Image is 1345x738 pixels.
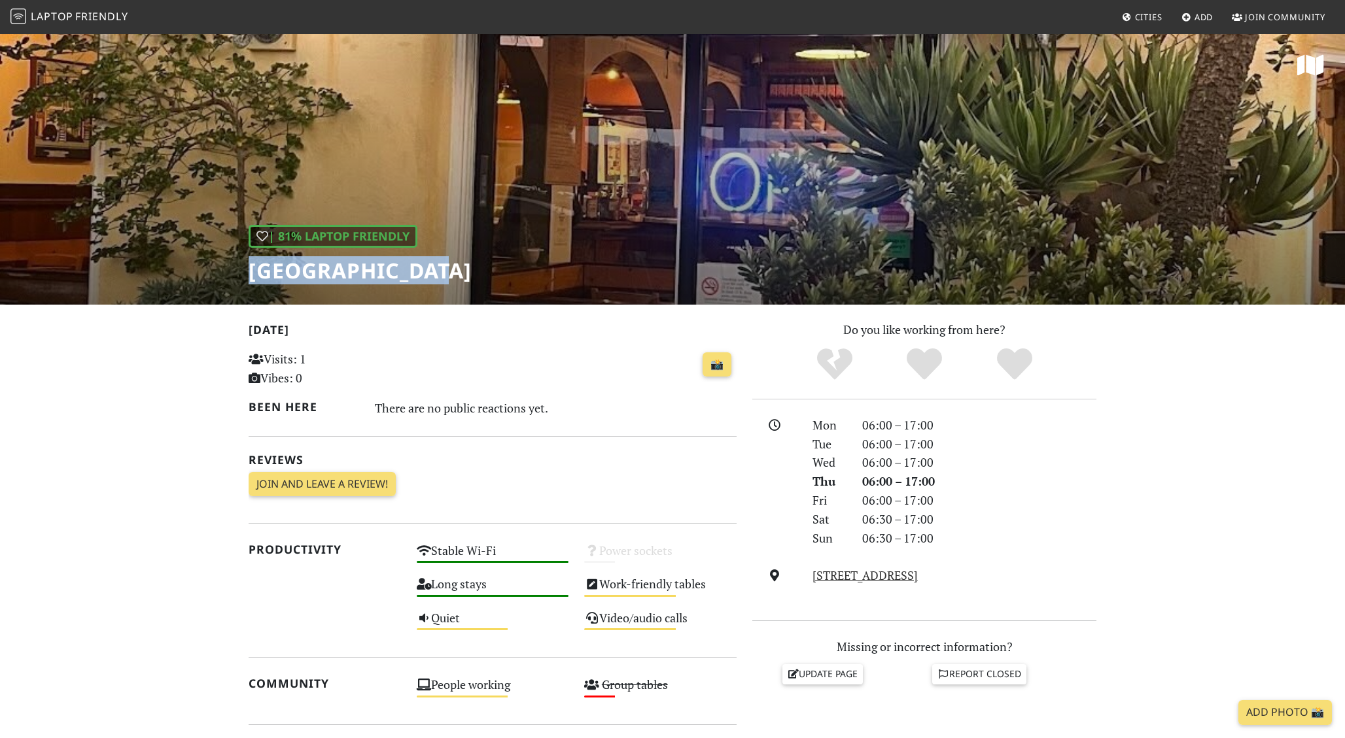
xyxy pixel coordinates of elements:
span: Cities [1135,11,1162,23]
div: Sat [805,510,854,529]
h2: [DATE] [249,323,737,342]
div: 06:00 – 17:00 [854,472,1104,491]
img: LaptopFriendly [10,8,26,24]
a: Join Community [1227,5,1331,29]
div: People working [409,674,577,707]
div: Tue [805,435,854,454]
a: Add [1176,5,1219,29]
div: Quiet [409,607,577,641]
h2: Reviews [249,453,737,467]
s: Group tables [602,677,668,692]
div: 06:00 – 17:00 [854,491,1104,510]
div: Wed [805,453,854,472]
div: Power sockets [576,540,744,573]
div: Sun [805,529,854,548]
a: Cities [1117,5,1168,29]
span: Laptop [31,9,73,24]
div: Fri [805,491,854,510]
div: 06:30 – 17:00 [854,510,1104,529]
div: There are no public reactions yet. [375,397,737,418]
h2: Been here [249,400,359,414]
a: [STREET_ADDRESS] [812,567,918,583]
a: LaptopFriendly LaptopFriendly [10,6,128,29]
div: Stable Wi-Fi [409,540,577,573]
div: No [790,346,880,382]
div: Long stays [409,573,577,607]
div: 06:30 – 17:00 [854,529,1104,548]
h1: [GEOGRAPHIC_DATA] [249,258,472,283]
div: 06:00 – 17:00 [854,453,1104,472]
div: Yes [879,346,969,382]
h2: Community [249,677,401,690]
a: Report closed [932,664,1026,684]
div: | 81% Laptop Friendly [249,225,417,248]
span: Friendly [75,9,128,24]
span: Add [1195,11,1214,23]
div: Definitely! [969,346,1060,382]
div: Work-friendly tables [576,573,744,607]
div: 06:00 – 17:00 [854,435,1104,454]
div: Thu [805,472,854,491]
a: Update page [782,664,864,684]
div: Mon [805,416,854,435]
span: Join Community [1245,11,1325,23]
p: Do you like working from here? [752,320,1096,339]
p: Visits: 1 Vibes: 0 [249,350,401,388]
a: 📸 [703,352,731,377]
a: Join and leave a review! [249,472,396,497]
p: Missing or incorrect information? [752,637,1096,656]
div: 06:00 – 17:00 [854,416,1104,435]
div: Video/audio calls [576,607,744,641]
h2: Productivity [249,543,401,556]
